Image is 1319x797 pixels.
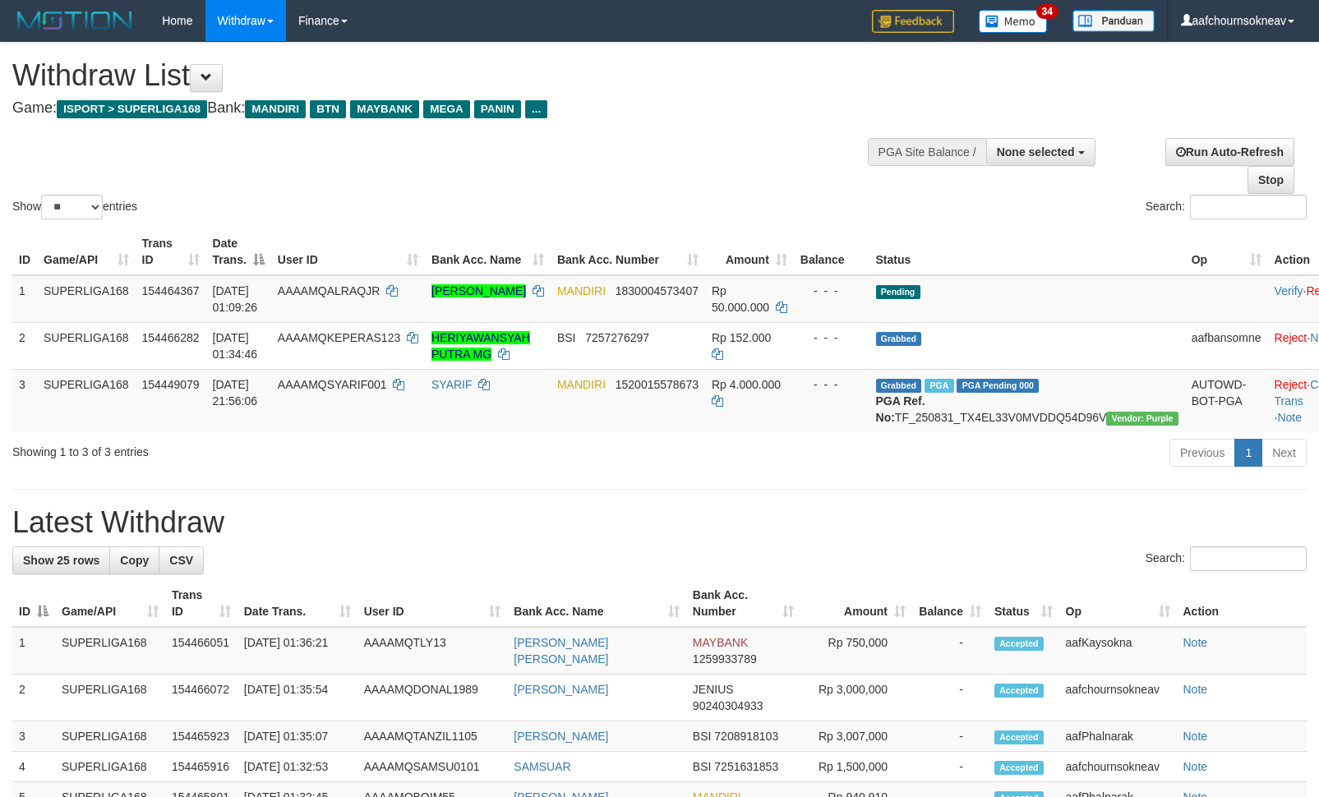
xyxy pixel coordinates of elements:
th: Date Trans.: activate to sort column descending [206,228,271,275]
span: Copy 1259933789 to clipboard [693,652,757,666]
td: 1 [12,275,37,323]
a: HERIYAWANSYAH PUTRA MG [431,331,530,361]
a: Show 25 rows [12,546,110,574]
span: MANDIRI [245,100,306,118]
th: Balance: activate to sort column ascending [912,580,988,627]
span: AAAAMQSYARIF001 [278,378,387,391]
a: Note [1183,730,1208,743]
td: 2 [12,675,55,721]
td: Rp 3,007,000 [800,721,912,752]
a: Note [1183,636,1208,649]
span: Copy 7251631853 to clipboard [714,760,778,773]
td: aafchournsokneav [1059,675,1177,721]
td: AAAAMQTANZIL1105 [357,721,508,752]
span: Copy [120,554,149,567]
span: BSI [693,760,712,773]
img: MOTION_logo.png [12,8,137,33]
td: SUPERLIGA168 [37,275,136,323]
a: Stop [1248,166,1294,194]
th: Bank Acc. Name: activate to sort column ascending [425,228,551,275]
td: 154466072 [165,675,238,721]
span: MANDIRI [557,284,606,297]
span: MAYBANK [350,100,419,118]
span: 154464367 [142,284,200,297]
span: Accepted [994,637,1044,651]
a: [PERSON_NAME] [514,683,608,696]
td: 154465916 [165,752,238,782]
td: - [912,675,988,721]
a: Reject [1275,378,1307,391]
span: Show 25 rows [23,554,99,567]
span: PANIN [474,100,521,118]
a: [PERSON_NAME] [514,730,608,743]
span: Pending [876,285,920,299]
th: Status [869,228,1185,275]
img: Button%20Memo.svg [979,10,1048,33]
td: [DATE] 01:36:21 [238,627,357,675]
span: ISPORT > SUPERLIGA168 [57,100,207,118]
a: Reject [1275,331,1307,344]
th: Bank Acc. Number: activate to sort column ascending [551,228,705,275]
span: JENIUS [693,683,734,696]
a: Note [1183,760,1208,773]
td: SUPERLIGA168 [55,721,165,752]
span: MEGA [423,100,470,118]
td: 3 [12,721,55,752]
span: BSI [557,331,576,344]
span: [DATE] 01:34:46 [213,331,258,361]
td: AAAAMQSAMSU0101 [357,752,508,782]
td: 154465923 [165,721,238,752]
span: 154449079 [142,378,200,391]
td: SUPERLIGA168 [55,752,165,782]
b: PGA Ref. No: [876,394,925,424]
select: Showentries [41,195,103,219]
th: User ID: activate to sort column ascending [357,580,508,627]
span: BSI [693,730,712,743]
td: aafbansomne [1185,322,1268,369]
a: SAMSUAR [514,760,570,773]
a: Next [1261,439,1307,467]
td: - [912,627,988,675]
td: 3 [12,369,37,432]
th: User ID: activate to sort column ascending [271,228,425,275]
td: [DATE] 01:32:53 [238,752,357,782]
button: None selected [986,138,1095,166]
a: Previous [1169,439,1235,467]
td: SUPERLIGA168 [37,369,136,432]
span: [DATE] 21:56:06 [213,378,258,408]
th: Game/API: activate to sort column ascending [37,228,136,275]
a: Note [1183,683,1208,696]
th: Op: activate to sort column ascending [1185,228,1268,275]
span: Copy 90240304933 to clipboard [693,699,763,712]
th: Amount: activate to sort column ascending [705,228,794,275]
td: 4 [12,752,55,782]
label: Search: [1146,546,1307,571]
td: aafchournsokneav [1059,752,1177,782]
input: Search: [1190,195,1307,219]
span: Rp 4.000.000 [712,378,781,391]
td: AAAAMQDONAL1989 [357,675,508,721]
th: Trans ID: activate to sort column ascending [136,228,206,275]
span: Copy 1520015578673 to clipboard [616,378,699,391]
th: ID: activate to sort column descending [12,580,55,627]
a: SYARIF [431,378,473,391]
span: Grabbed [876,332,922,346]
a: Note [1277,411,1302,424]
td: AAAAMQTLY13 [357,627,508,675]
h1: Withdraw List [12,59,863,92]
a: CSV [159,546,204,574]
th: Action [1177,580,1307,627]
td: Rp 750,000 [800,627,912,675]
span: Grabbed [876,379,922,393]
td: - [912,752,988,782]
td: aafKaysokna [1059,627,1177,675]
span: Accepted [994,684,1044,698]
a: Verify [1275,284,1303,297]
span: Copy 7257276297 to clipboard [585,331,649,344]
a: [PERSON_NAME] [PERSON_NAME] [514,636,608,666]
th: Game/API: activate to sort column ascending [55,580,165,627]
span: 154466282 [142,331,200,344]
td: Rp 1,500,000 [800,752,912,782]
div: - - - [800,376,863,393]
img: Feedback.jpg [872,10,954,33]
